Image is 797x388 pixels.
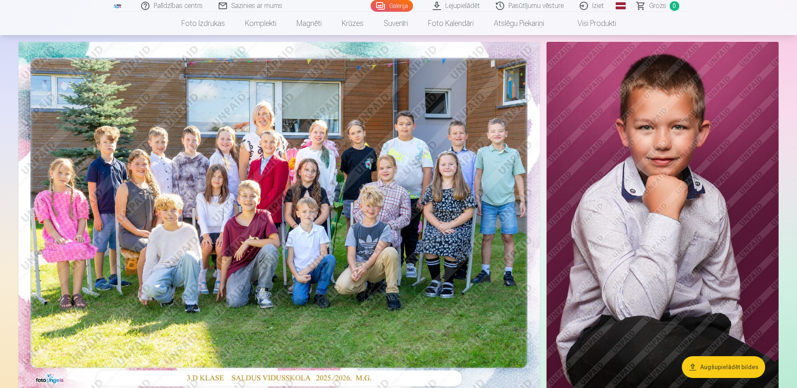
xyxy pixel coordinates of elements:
img: /fa1 [113,3,122,8]
a: Foto kalendāri [418,12,484,35]
span: Grozs [649,1,666,11]
a: Visi produkti [554,12,626,35]
button: Augšupielādēt bildes [682,356,765,378]
a: Atslēgu piekariņi [484,12,554,35]
span: 0 [670,1,679,11]
a: Krūzes [332,12,374,35]
a: Komplekti [235,12,286,35]
a: Foto izdrukas [171,12,235,35]
a: Magnēti [286,12,332,35]
a: Suvenīri [374,12,418,35]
